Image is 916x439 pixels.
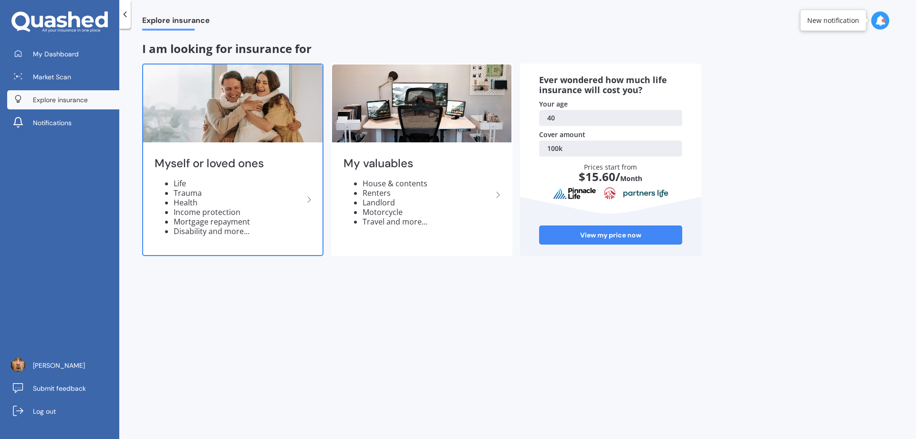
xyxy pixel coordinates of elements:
[174,188,303,198] li: Trauma
[549,162,673,192] div: Prices start from
[7,90,119,109] a: Explore insurance
[539,110,682,126] a: 40
[142,16,210,29] span: Explore insurance
[807,16,859,25] div: New notification
[33,49,79,59] span: My Dashboard
[7,356,119,375] a: [PERSON_NAME]
[7,44,119,64] a: My Dashboard
[174,198,303,207] li: Health
[604,187,615,200] img: aia
[343,156,492,171] h2: My valuables
[539,99,682,109] div: Your age
[33,361,85,370] span: [PERSON_NAME]
[174,207,303,217] li: Income protection
[174,226,303,236] li: Disability and more...
[7,113,119,132] a: Notifications
[539,130,682,139] div: Cover amount
[539,140,682,157] a: 100k
[33,72,71,82] span: Market Scan
[174,179,303,188] li: Life
[363,207,492,217] li: Motorcycle
[7,402,119,421] a: Log out
[143,64,323,142] img: Myself or loved ones
[363,198,492,207] li: Landlord
[363,179,492,188] li: House & contents
[33,407,56,416] span: Log out
[174,217,303,226] li: Mortgage repayment
[539,225,682,245] a: View my price now
[620,174,642,183] span: Month
[33,384,86,393] span: Submit feedback
[7,379,119,398] a: Submit feedback
[7,67,119,86] a: Market Scan
[33,95,88,105] span: Explore insurance
[363,217,492,226] li: Travel and more...
[142,41,312,56] span: I am looking for insurance for
[332,64,511,142] img: My valuables
[553,187,597,200] img: pinnacle
[539,75,682,96] div: Ever wondered how much life insurance will cost you?
[11,358,25,372] img: ACg8ocL5SU5XqSlMkIgwF5s6iH2xr28fq_wsznpiXd4YtTw1RQ5t_kK5=s96-c
[155,156,303,171] h2: Myself or loved ones
[363,188,492,198] li: Renters
[623,189,669,198] img: partnersLife
[579,169,620,184] span: $ 15.60 /
[33,118,72,128] span: Notifications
